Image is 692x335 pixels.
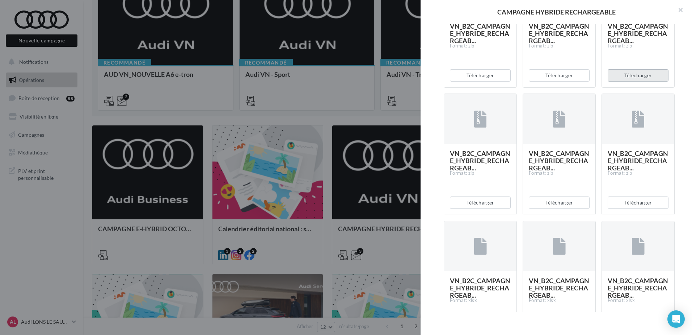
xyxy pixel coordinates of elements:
div: Format: zip [529,43,590,49]
div: Format: zip [529,170,590,177]
span: VN_B2C_CAMPAGNE_HYBRIDE_RECHARGEAB... [450,22,510,45]
button: Télécharger [450,197,511,209]
span: VN_B2C_CAMPAGNE_HYBRIDE_RECHARGEAB... [608,22,668,45]
button: Télécharger [608,197,668,209]
button: Télécharger [450,69,511,82]
span: VN_B2C_CAMPAGNE_HYBRIDE_RECHARGEAB... [450,277,510,299]
div: CAMPAGNE HYBRIDE RECHARGEABLE [432,9,680,15]
div: Format: zip [608,170,668,177]
div: Format: xlsx [608,297,668,304]
button: Télécharger [529,69,590,82]
div: Format: zip [608,43,668,49]
div: Format: zip [450,170,511,177]
span: VN_B2C_CAMPAGNE_HYBRIDE_RECHARGEAB... [529,277,589,299]
button: Télécharger [529,197,590,209]
div: Format: zip [450,43,511,49]
div: Format: xlsx [529,297,590,304]
div: Format: xlsx [450,297,511,304]
div: Open Intercom Messenger [667,310,685,328]
span: VN_B2C_CAMPAGNE_HYBRIDE_RECHARGEAB... [529,149,589,172]
span: VN_B2C_CAMPAGNE_HYBRIDE_RECHARGEAB... [608,149,668,172]
span: VN_B2C_CAMPAGNE_HYBRIDE_RECHARGEAB... [450,149,510,172]
span: VN_B2C_CAMPAGNE_HYBRIDE_RECHARGEAB... [529,22,589,45]
span: VN_B2C_CAMPAGNE_HYBRIDE_RECHARGEAB... [608,277,668,299]
button: Télécharger [608,69,668,82]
